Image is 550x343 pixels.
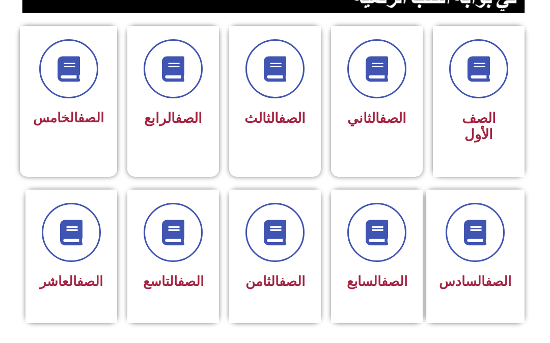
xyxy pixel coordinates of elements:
[77,274,103,289] a: الصف
[78,110,104,125] a: الصف
[144,110,202,126] span: الرابع
[40,274,103,289] span: العاشر
[279,110,306,126] a: الصف
[379,110,406,126] a: الصف
[33,110,104,125] span: الخامس
[244,110,306,126] span: الثالث
[485,274,511,289] a: الصف
[347,274,407,289] span: السابع
[381,274,407,289] a: الصف
[439,274,511,289] span: السادس
[245,274,305,289] span: الثامن
[279,274,305,289] a: الصف
[175,110,202,126] a: الصف
[462,110,496,143] span: الصف الأول
[347,110,406,126] span: الثاني
[178,274,204,289] a: الصف
[143,274,204,289] span: التاسع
